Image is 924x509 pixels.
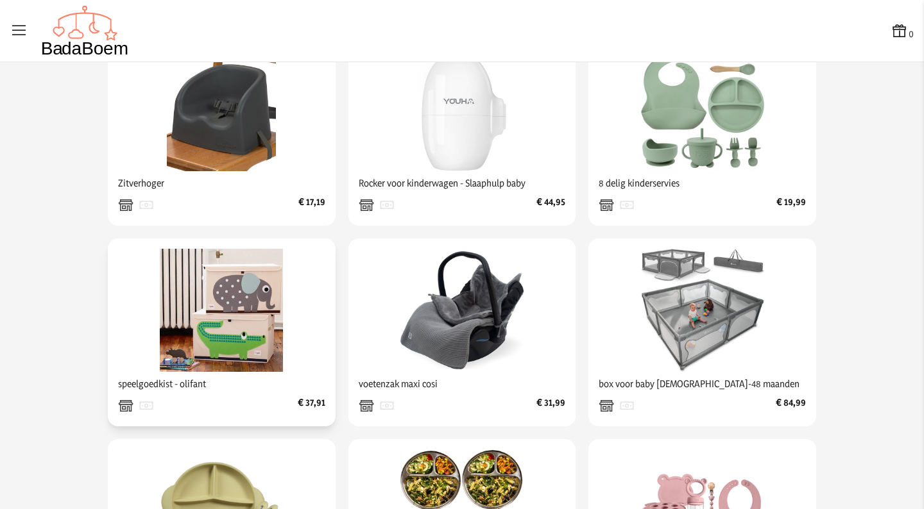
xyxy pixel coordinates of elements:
[298,396,325,416] span: € 37,91
[599,372,806,396] span: box voor baby [DEMOGRAPHIC_DATA]-48 maanden
[776,195,806,215] span: € 19,99
[359,171,566,195] span: Rocker voor kinderwagen - Slaaphulp baby
[641,48,764,171] img: 8 delig kinderservies
[891,22,914,40] button: 0
[641,249,764,372] img: box voor baby 0-48 maanden
[359,372,566,396] span: voetenzak maxi cosi
[160,249,283,372] img: speelgoedkist - olifant
[599,171,806,195] span: 8 delig kinderservies
[160,48,283,171] img: Zitverhoger
[536,396,565,416] span: € 31,99
[118,372,325,396] span: speelgoedkist - olifant
[776,396,806,416] span: € 84,99
[400,48,524,171] img: Rocker voor kinderwagen - Slaaphulp baby
[298,195,325,215] span: € 17,19
[41,5,129,56] img: Badaboem
[536,195,565,215] span: € 44,95
[118,171,325,195] span: Zitverhoger
[400,249,524,372] img: voetenzak maxi cosi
